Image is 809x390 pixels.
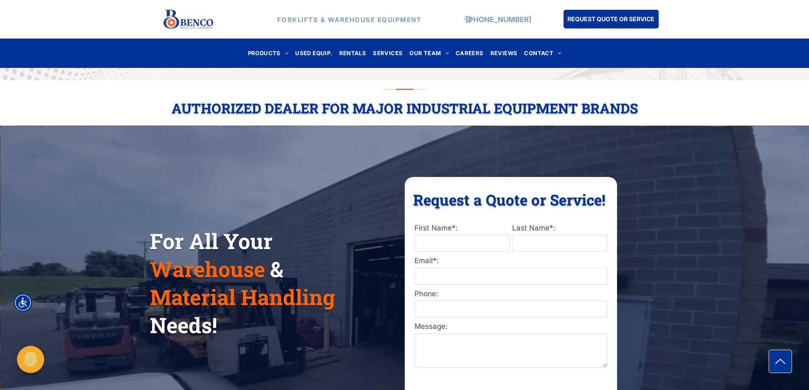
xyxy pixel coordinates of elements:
[406,48,452,59] a: OUR TEAM
[245,48,292,59] a: PRODUCTS
[466,15,531,23] a: [PHONE_NUMBER]
[369,48,406,59] a: SERVICES
[414,289,607,300] label: Phone:
[567,11,654,27] span: REQUEST QUOTE OR SERVICE
[564,10,659,28] a: REQUEST QUOTE OR SERVICE
[277,15,422,23] strong: FORKLIFTS & WAREHOUSE EQUIPMENT
[414,255,607,267] label: Email*:
[292,48,335,59] a: USED EQUIP.
[521,48,564,59] a: CONTACT
[14,293,32,312] div: Accessibility Menu
[270,255,283,283] span: &
[150,311,217,339] span: Needs!
[452,48,487,59] a: CAREERS
[414,321,607,332] label: Message:
[414,223,510,234] label: First Name*:
[512,223,607,234] label: Last Name*:
[487,48,521,59] a: REVIEWS
[172,99,638,117] span: Authorized Dealer For Major Industrial Equipment Brands
[150,255,265,283] span: Warehouse
[413,190,606,209] span: Request a Quote or Service!
[336,48,370,59] a: RENTALS
[150,283,335,311] span: Material Handling
[150,227,273,255] span: For All Your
